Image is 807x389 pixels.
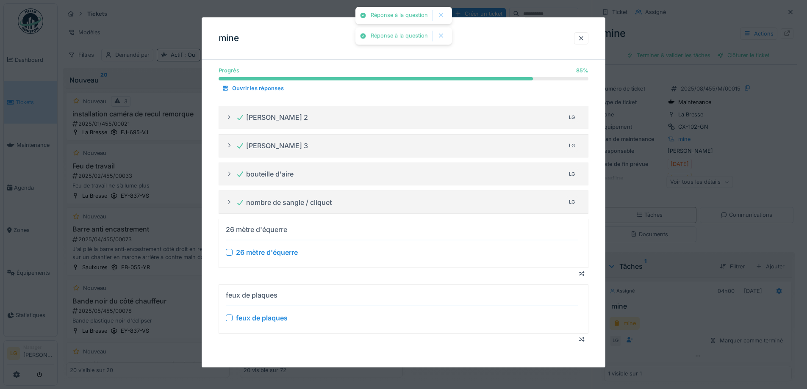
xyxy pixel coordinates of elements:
div: nombre de sangle / cliquet [236,197,332,207]
div: feux de plaques [226,290,277,301]
div: 26 mètre d'équerre [236,247,298,257]
summary: 26 mètre d'équerre 26 mètre d'équerre [222,223,585,264]
summary: [PERSON_NAME] 2LG [222,110,585,125]
div: feux de plaques [236,313,288,323]
div: LG [566,168,578,180]
div: LG [566,112,578,124]
progress: 85 % [219,77,588,81]
div: Progrès [219,66,239,74]
div: LG [566,196,578,208]
div: [PERSON_NAME] 2 [236,113,308,123]
summary: nombre de sangle / cliquetLG [222,195,585,210]
summary: feux de plaques feux de plaques [222,289,585,330]
div: 85 % [576,66,588,74]
div: Ouvrir les réponses [219,83,287,94]
summary: [PERSON_NAME] 3LG [222,138,585,154]
div: LG [566,140,578,152]
div: Réponse à la question [371,12,428,19]
div: 26 mètre d'équerre [226,224,287,235]
div: [PERSON_NAME] 3 [236,141,308,151]
div: Réponse à la question [371,33,428,40]
h3: mine [219,33,239,44]
div: bouteille d'aire [236,169,294,179]
summary: bouteille d'aireLG [222,166,585,182]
